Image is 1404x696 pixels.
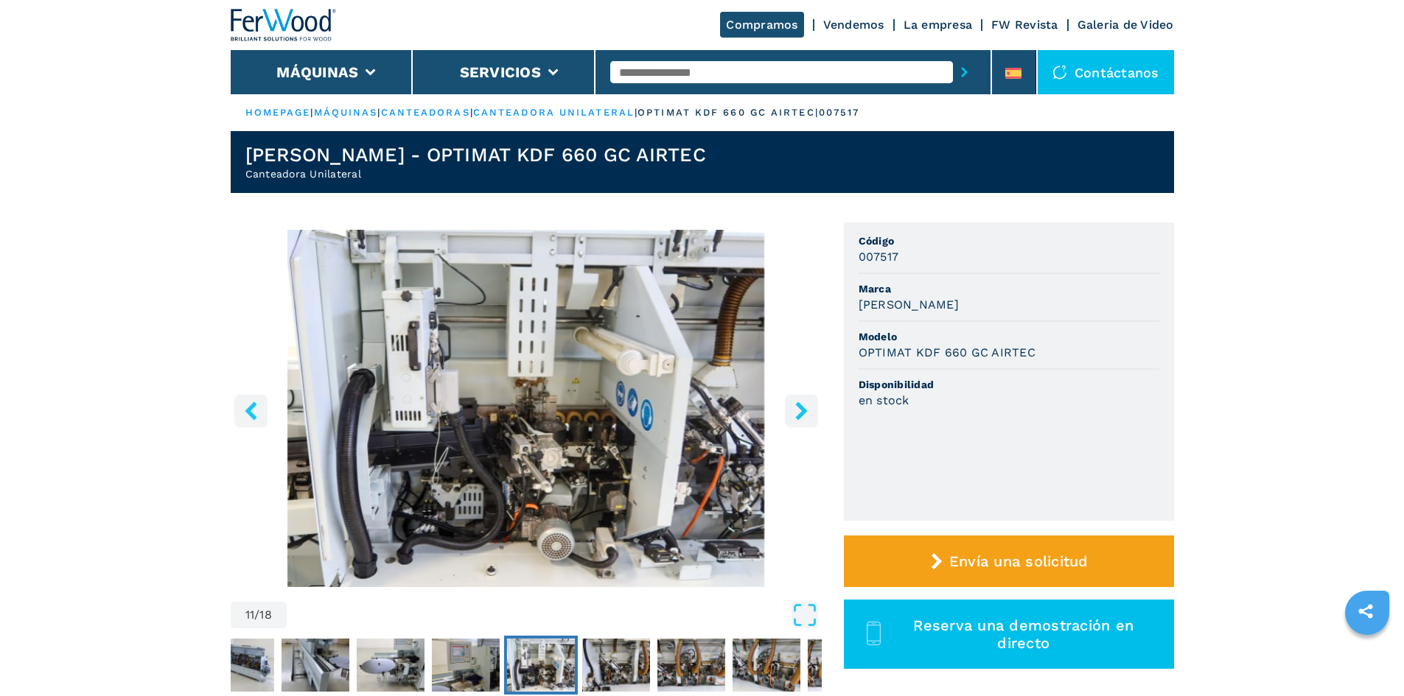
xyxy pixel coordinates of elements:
button: Go to Slide 15 [804,636,878,695]
a: sharethis [1347,593,1384,630]
div: Contáctanos [1038,50,1174,94]
img: 4d07482a98bbe164cac91d27a8216bc9 [281,639,349,692]
a: Compramos [720,12,803,38]
button: Go to Slide 9 [353,636,427,695]
a: canteadora unilateral [473,107,635,118]
button: Go to Slide 12 [579,636,652,695]
img: Contáctanos [1052,65,1067,80]
img: d60812f59a504285eccd3dddf596592d [732,639,800,692]
span: Disponibilidad [859,377,1159,392]
span: Marca [859,281,1159,296]
img: 3deb49ee90d2e035e6e810257a6e0263 [807,639,875,692]
span: Modelo [859,329,1159,344]
span: 11 [245,609,255,621]
button: Envía una solicitud [844,535,1174,587]
a: Galeria de Video [1078,18,1174,32]
span: Código [859,233,1159,248]
a: FW Revista [991,18,1058,32]
img: a00665b2a36423b99704c285c3a5a52e [506,639,574,692]
a: canteadoras [381,107,470,118]
h3: 007517 [859,248,899,265]
span: | [377,107,380,118]
button: Go to Slide 13 [654,636,727,695]
span: 18 [259,609,272,621]
button: Máquinas [276,63,358,81]
img: Canteadora Unilateral BRANDT OPTIMAT KDF 660 GC AIRTEC [231,230,822,587]
span: / [254,609,259,621]
button: Go to Slide 11 [503,636,577,695]
h2: Canteadora Unilateral [245,166,706,181]
div: Go to Slide 11 [231,230,822,587]
h3: [PERSON_NAME] [859,296,959,313]
img: Ferwood [231,9,337,41]
img: 2d9a3e285e152dc1c6202327d03b56ec [206,639,273,692]
button: Reserva una demostración en directo [844,600,1174,669]
button: Open Fullscreen [290,602,818,628]
h3: OPTIMAT KDF 660 GC AIRTEC [859,344,1035,361]
p: 007517 [819,106,860,119]
iframe: Chat [1341,630,1393,685]
a: máquinas [314,107,378,118]
span: | [310,107,313,118]
button: Go to Slide 7 [203,636,276,695]
img: 27e01d347f34d68d12946d1a470c4db2 [657,639,724,692]
p: optimat kdf 660 gc airtec | [638,106,819,119]
button: Go to Slide 8 [278,636,352,695]
a: HOMEPAGE [245,107,311,118]
span: Reserva una demostración en directo [890,616,1156,652]
button: right-button [785,394,818,427]
h1: [PERSON_NAME] - OPTIMAT KDF 660 GC AIRTEC [245,143,706,166]
button: Go to Slide 10 [428,636,502,695]
button: submit-button [953,55,976,89]
button: Go to Slide 14 [729,636,803,695]
h3: en stock [859,392,909,409]
img: 083b0d635b34ef40b0ea05c8a88e3a7b [431,639,499,692]
button: left-button [234,394,268,427]
button: Servicios [460,63,541,81]
a: La empresa [904,18,973,32]
img: 7c42f75607788cc1fb6eaefee52ebe3e [356,639,424,692]
a: Vendemos [823,18,884,32]
span: Envía una solicitud [949,552,1089,570]
span: | [470,107,473,118]
img: bf075812a5af37228d5e93ad89e9e18e [581,639,649,692]
span: | [635,107,638,118]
